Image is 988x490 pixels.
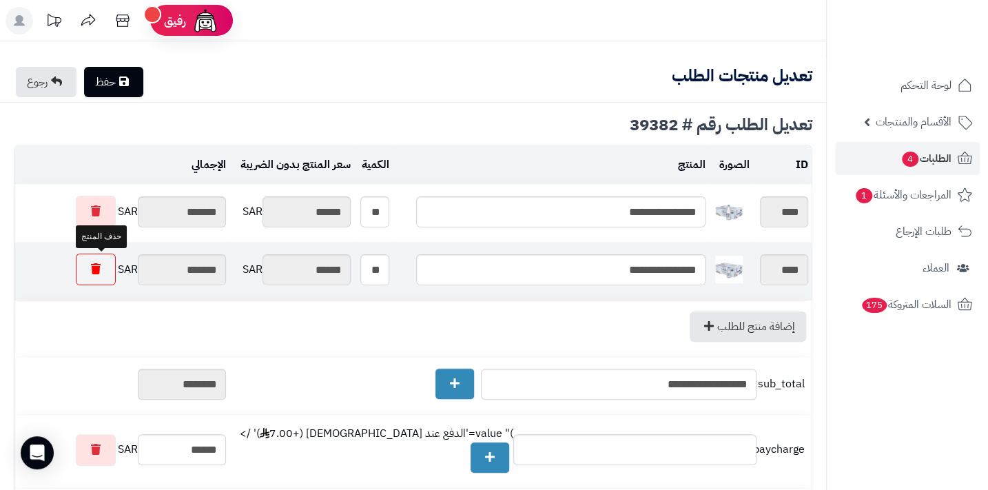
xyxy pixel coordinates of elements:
[835,178,980,212] a: المراجعات والأسئلة1
[902,152,918,167] span: 4
[76,225,127,248] div: حذف المنتج
[862,298,887,313] span: 175
[900,149,951,168] span: الطلبات
[709,146,753,184] td: الصورة
[854,185,951,205] span: المراجعات والأسئلة
[233,254,351,285] div: SAR
[835,215,980,248] a: طلبات الإرجاع
[900,76,951,95] span: لوحة التحكم
[923,258,949,278] span: العملاء
[229,146,354,184] td: سعر المنتج بدون الضريبة
[393,146,709,184] td: المنتج
[37,7,71,38] a: تحديثات المنصة
[753,146,812,184] td: ID
[896,222,951,241] span: طلبات الإرجاع
[233,426,513,473] use: )" value='الدفع عند [DEMOGRAPHIC_DATA] (+7.00 )' />
[672,63,812,88] b: تعديل منتجات الطلب
[861,295,951,314] span: السلات المتروكة
[835,69,980,102] a: لوحة التحكم
[18,434,226,466] div: SAR
[18,196,226,227] div: SAR
[192,7,219,34] img: ai-face.png
[21,436,54,469] div: Open Intercom Messenger
[14,116,812,133] div: تعديل الطلب رقم # 39382
[14,146,229,184] td: الإجمالي
[760,376,805,392] span: sub_total:
[835,252,980,285] a: العملاء
[760,442,805,458] span: paycharge:
[715,198,743,225] img: 412633293aa25049172e168eba0c26838d17-40x40.png
[715,256,743,283] img: 412533293aa25049172e168eba0c26838d17-40x40.jpg
[354,146,393,184] td: الكمية
[18,254,226,285] div: SAR
[84,67,143,97] a: حفظ
[690,312,806,342] a: إضافة منتج للطلب
[856,188,872,203] span: 1
[876,112,951,132] span: الأقسام والمنتجات
[835,288,980,321] a: السلات المتروكة175
[233,196,351,227] div: SAR
[16,67,76,97] a: رجوع
[835,142,980,175] a: الطلبات4
[164,12,186,29] span: رفيق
